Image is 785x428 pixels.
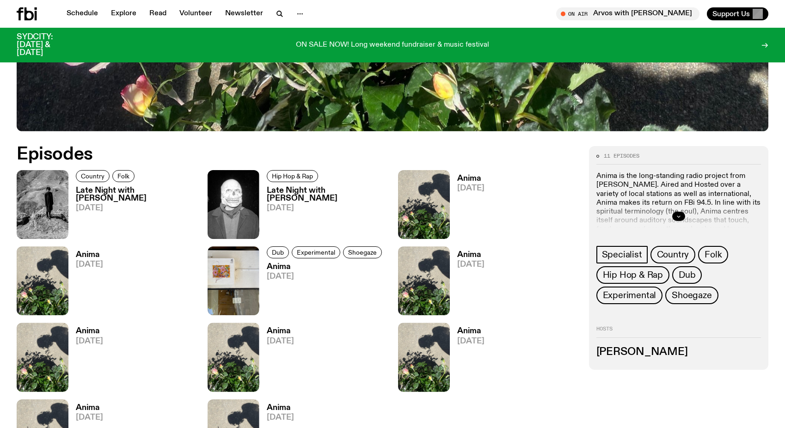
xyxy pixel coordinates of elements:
a: Folk [698,246,728,263]
a: Hip Hop & Rap [267,170,318,182]
h3: Anima [267,404,294,412]
span: Folk [117,172,129,179]
a: Shoegaze [343,246,382,258]
a: Anima[DATE] [450,175,484,239]
a: Schedule [61,7,104,20]
span: [DATE] [76,261,103,269]
span: Experimental [603,290,656,300]
a: Anima[DATE] [259,263,385,315]
a: Anima[DATE] [450,327,484,391]
span: Country [657,250,689,260]
span: Dub [679,270,695,280]
h3: Anima [267,263,385,271]
span: [DATE] [457,337,484,345]
span: [DATE] [267,204,387,212]
span: Country [81,172,104,179]
a: Dub [672,266,702,284]
span: Dub [272,249,284,256]
a: Experimental [596,287,663,304]
a: Dub [267,246,289,258]
a: Anima[DATE] [68,327,103,391]
a: Late Night with [PERSON_NAME][DATE] [259,187,387,239]
a: Volunteer [174,7,218,20]
span: Specialist [602,250,642,260]
span: Shoegaze [672,290,711,300]
span: [DATE] [76,414,103,422]
h3: Anima [457,251,484,259]
button: Support Us [707,7,768,20]
span: Support Us [712,10,750,18]
a: Experimental [292,246,340,258]
span: [DATE] [267,273,385,281]
h3: SYDCITY: [DATE] & [DATE] [17,33,76,57]
h3: Anima [457,175,484,183]
a: Anima[DATE] [450,251,484,315]
p: Anima is the long-standing radio project from [PERSON_NAME]. Aired and Hosted over a variety of l... [596,172,761,243]
img: A painted array of mixed flowers on a electricity switchboard [208,246,259,315]
span: [DATE] [76,204,196,212]
a: Hip Hop & Rap [596,266,669,284]
a: Specialist [596,246,648,263]
a: Newsletter [220,7,269,20]
h3: Late Night with [PERSON_NAME] [267,187,387,202]
span: [DATE] [267,337,294,345]
h2: Hosts [596,326,761,337]
a: Anima[DATE] [68,251,103,315]
a: Late Night with [PERSON_NAME][DATE] [68,187,196,239]
span: Experimental [297,249,335,256]
a: Anima[DATE] [259,327,294,391]
span: Shoegaze [348,249,377,256]
p: ON SALE NOW! Long weekend fundraiser & music festival [296,41,489,49]
h3: Late Night with [PERSON_NAME] [76,187,196,202]
h3: Anima [76,404,103,412]
button: On AirArvos with [PERSON_NAME] [556,7,699,20]
a: Country [650,246,696,263]
span: [DATE] [76,337,103,345]
span: Folk [705,250,722,260]
h3: Anima [76,251,103,259]
span: 11 episodes [604,153,639,159]
span: [DATE] [457,261,484,269]
a: Explore [105,7,142,20]
h2: Episodes [17,146,514,163]
h3: Anima [76,327,103,335]
h3: Anima [267,327,294,335]
span: Hip Hop & Rap [603,270,663,280]
a: Folk [112,170,135,182]
a: Country [76,170,110,182]
span: [DATE] [267,414,294,422]
h3: Anima [457,327,484,335]
span: [DATE] [457,184,484,192]
span: Hip Hop & Rap [272,172,313,179]
h3: [PERSON_NAME] [596,347,761,357]
a: Read [144,7,172,20]
a: Shoegaze [665,287,718,304]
